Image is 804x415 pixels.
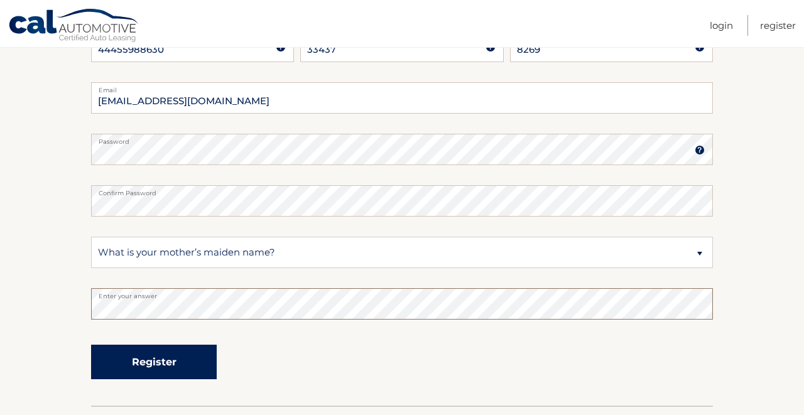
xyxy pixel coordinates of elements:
a: Login [710,15,733,36]
label: Enter your answer [91,288,713,298]
label: Password [91,134,713,144]
input: Email [91,82,713,114]
a: Cal Automotive [8,8,140,45]
a: Register [760,15,796,36]
button: Register [91,345,217,379]
label: Email [91,82,713,92]
label: Confirm Password [91,185,713,195]
img: tooltip.svg [695,145,705,155]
